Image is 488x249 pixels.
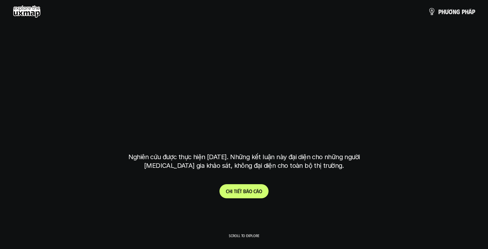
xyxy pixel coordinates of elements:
[465,8,468,15] span: h
[124,153,364,170] p: Nghiên cứu được thực hiện [DATE]. Những kết luận này đại diện cho những người [MEDICAL_DATA] gia ...
[445,8,449,15] span: ư
[229,233,259,238] p: Scroll to explore
[441,8,445,15] span: h
[130,112,358,139] h1: tại [GEOGRAPHIC_DATA]
[253,188,256,194] span: c
[226,188,228,194] span: C
[468,8,472,15] span: á
[472,8,475,15] span: p
[438,8,441,15] span: p
[246,188,249,194] span: á
[259,188,262,194] span: o
[231,188,233,194] span: i
[449,8,453,15] span: ơ
[249,188,252,194] span: o
[456,8,460,15] span: g
[127,61,361,88] h1: phạm vi công việc của
[236,188,237,194] span: i
[462,8,465,15] span: p
[234,188,236,194] span: t
[428,5,475,18] a: phươngpháp
[222,45,271,52] h6: Kết quả nghiên cứu
[219,184,269,198] a: Chitiếtbáocáo
[256,188,259,194] span: á
[240,188,242,194] span: t
[243,188,246,194] span: b
[453,8,456,15] span: n
[237,188,240,194] span: ế
[228,188,231,194] span: h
